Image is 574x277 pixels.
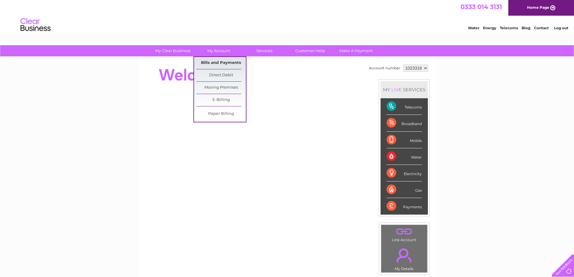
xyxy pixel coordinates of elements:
[196,82,246,94] a: Moving Premises
[381,243,428,273] td: My Details
[383,226,426,237] a: .
[383,245,426,266] a: .
[331,45,381,56] a: Make A Payment
[381,81,428,98] div: MY SERVICES
[20,16,51,34] img: logo.png
[522,26,530,30] a: Blog
[194,45,243,56] a: My Account
[196,94,246,106] a: E-Billing
[196,108,246,120] a: Paper Billing
[460,3,502,11] a: 0333 014 3131
[148,45,198,56] a: My Clear Business
[196,69,246,81] a: Direct Debit
[387,148,422,165] div: Water
[387,98,422,115] div: Telecoms
[387,132,422,148] div: Mobile
[196,57,246,69] a: Bills and Payments
[381,225,428,244] td: Link Account
[367,63,402,73] td: Account number
[534,26,549,30] a: Contact
[554,26,568,30] a: Log out
[390,87,403,93] div: LIVE
[483,26,496,30] a: Energy
[387,181,422,198] div: Gas
[240,45,289,56] a: Services
[468,26,479,30] a: Water
[387,198,422,214] div: Payments
[387,165,422,181] div: Electricity
[387,115,422,131] div: Broadband
[285,45,335,56] a: Customer Help
[500,26,518,30] a: Telecoms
